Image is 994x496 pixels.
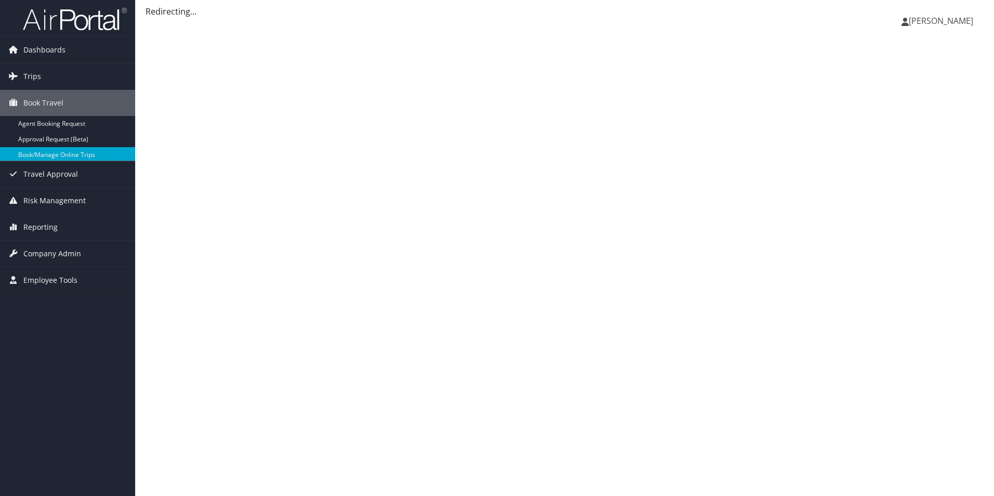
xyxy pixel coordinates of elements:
img: airportal-logo.png [23,7,127,31]
span: Trips [23,63,41,89]
span: Travel Approval [23,161,78,187]
div: Redirecting... [146,5,984,18]
span: Risk Management [23,188,86,214]
a: [PERSON_NAME] [901,5,984,36]
span: Dashboards [23,37,66,63]
span: Book Travel [23,90,63,116]
span: Reporting [23,214,58,240]
span: Company Admin [23,241,81,267]
span: [PERSON_NAME] [909,15,973,27]
span: Employee Tools [23,267,77,293]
